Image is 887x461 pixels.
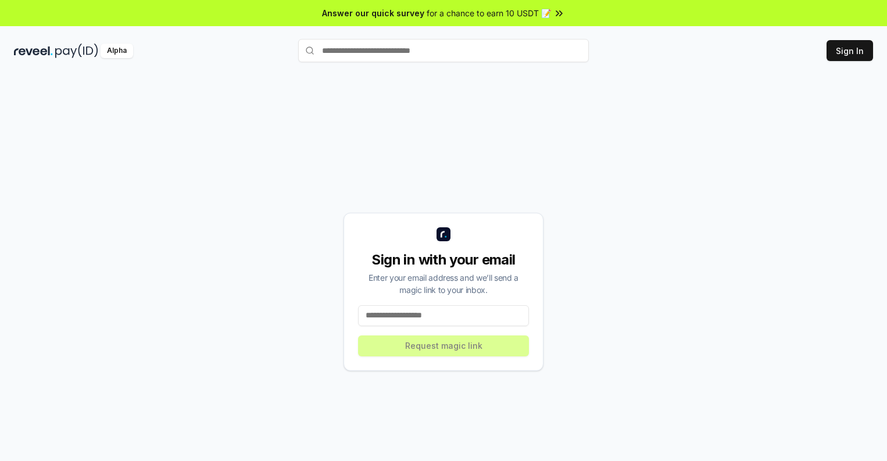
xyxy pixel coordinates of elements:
[358,251,529,269] div: Sign in with your email
[322,7,424,19] span: Answer our quick survey
[101,44,133,58] div: Alpha
[358,271,529,296] div: Enter your email address and we’ll send a magic link to your inbox.
[437,227,450,241] img: logo_small
[427,7,551,19] span: for a chance to earn 10 USDT 📝
[827,40,873,61] button: Sign In
[55,44,98,58] img: pay_id
[14,44,53,58] img: reveel_dark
